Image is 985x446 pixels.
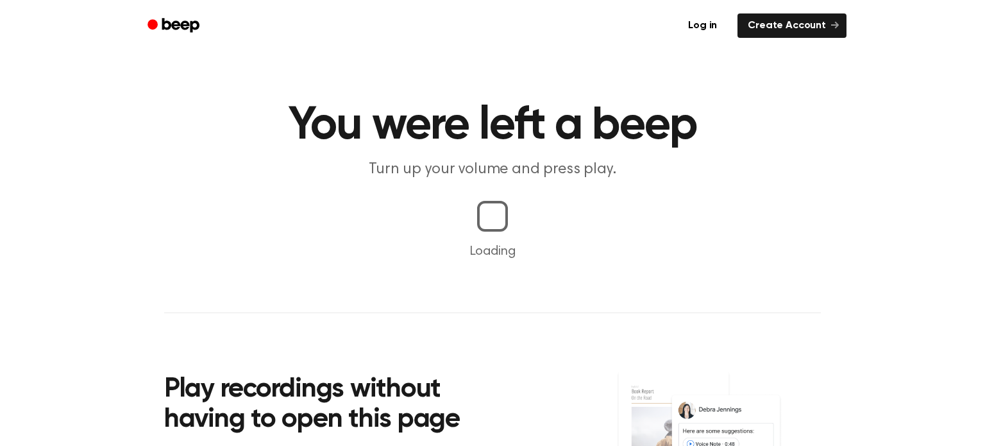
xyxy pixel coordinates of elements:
[15,242,970,261] p: Loading
[737,13,846,38] a: Create Account
[139,13,211,39] a: Beep
[246,159,739,180] p: Turn up your volume and press play.
[164,103,821,149] h1: You were left a beep
[675,11,730,40] a: Log in
[164,375,510,436] h2: Play recordings without having to open this page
